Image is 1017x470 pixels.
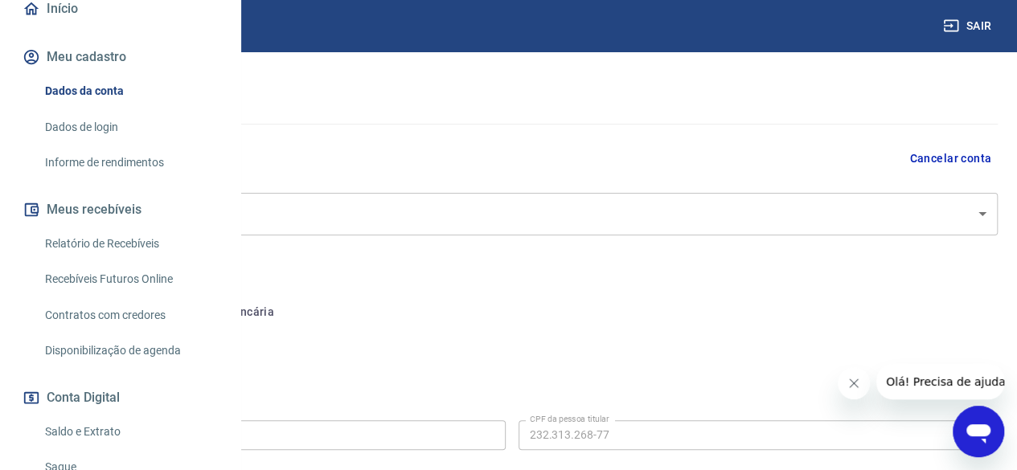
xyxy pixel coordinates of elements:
[39,415,221,448] a: Saldo e Extrato
[39,334,221,367] a: Disponibilização de agenda
[39,146,221,179] a: Informe de rendimentos
[530,413,609,425] label: CPF da pessoa titular
[19,192,221,227] button: Meus recebíveis
[10,11,135,24] span: Olá! Precisa de ajuda?
[903,144,998,174] button: Cancelar conta
[39,111,221,144] a: Dados de login
[39,75,221,108] a: Dados da conta
[39,299,221,332] a: Contratos com credores
[26,72,998,98] h5: Dados cadastrais
[26,193,998,235] div: [PERSON_NAME]
[953,406,1004,457] iframe: Botão para abrir a janela de mensagens
[19,39,221,75] button: Meu cadastro
[876,364,1004,399] iframe: Mensagem da empresa
[39,263,221,296] a: Recebíveis Futuros Online
[19,380,221,415] button: Conta Digital
[940,11,998,41] button: Sair
[39,227,221,260] a: Relatório de Recebíveis
[838,367,870,399] iframe: Fechar mensagem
